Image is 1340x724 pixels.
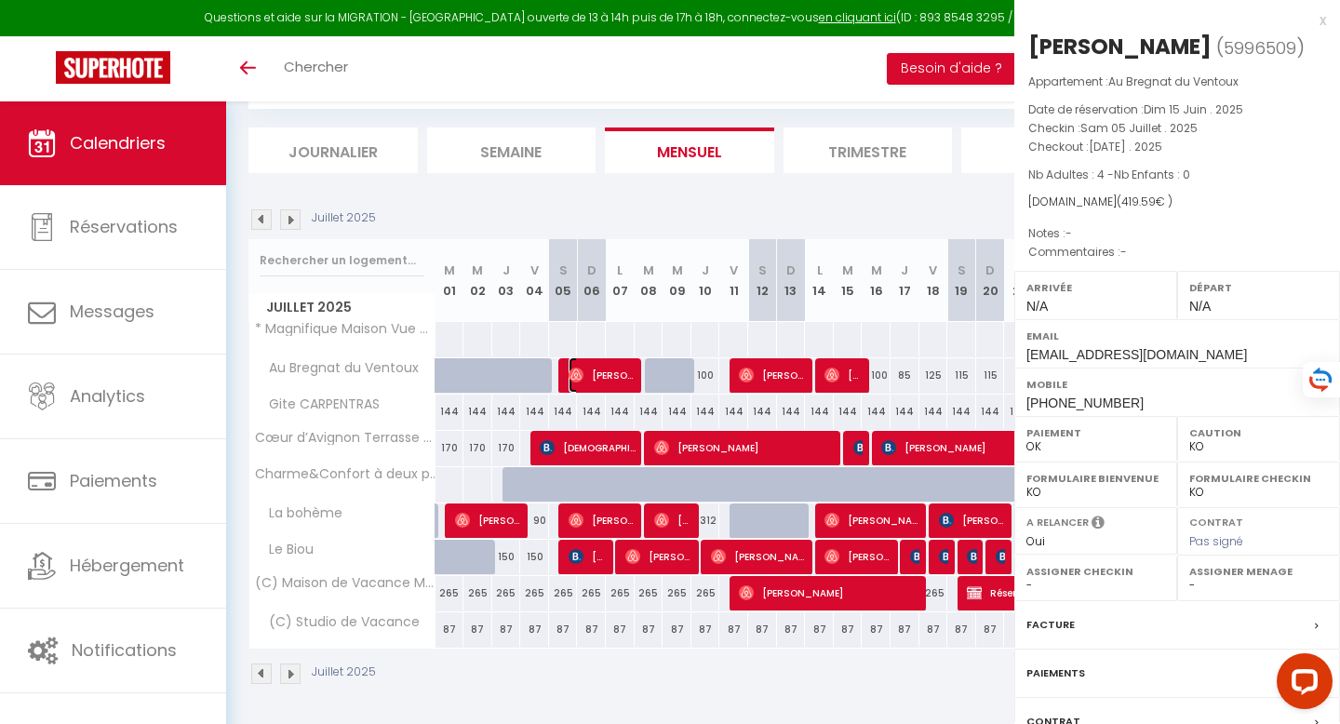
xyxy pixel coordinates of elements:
span: Nb Adultes : 4 - [1028,167,1190,182]
span: Sam 05 Juillet . 2025 [1080,120,1198,136]
p: Checkout : [1028,138,1326,156]
div: [DOMAIN_NAME] [1028,194,1326,211]
span: 419.59 [1121,194,1156,209]
span: N/A [1026,299,1048,314]
div: [PERSON_NAME] [1028,32,1212,61]
label: Caution [1189,423,1328,442]
label: Départ [1189,278,1328,297]
span: ( ) [1216,34,1305,60]
label: Email [1026,327,1328,345]
span: ( € ) [1117,194,1172,209]
span: [PHONE_NUMBER] [1026,396,1144,410]
span: [DATE] . 2025 [1089,139,1162,154]
span: 5996509 [1224,36,1296,60]
label: A relancer [1026,515,1089,530]
div: x [1014,9,1326,32]
i: Sélectionner OUI si vous souhaiter envoyer les séquences de messages post-checkout [1092,515,1105,535]
label: Mobile [1026,375,1328,394]
span: Dim 15 Juin . 2025 [1144,101,1243,117]
label: Facture [1026,615,1075,635]
span: Au Bregnat du Ventoux [1108,74,1239,89]
p: Commentaires : [1028,243,1326,261]
label: Contrat [1189,515,1243,527]
p: Checkin : [1028,119,1326,138]
iframe: LiveChat chat widget [1262,646,1340,724]
span: [EMAIL_ADDRESS][DOMAIN_NAME] [1026,347,1247,362]
p: Date de réservation : [1028,101,1326,119]
label: Assigner Menage [1189,562,1328,581]
label: Assigner Checkin [1026,562,1165,581]
label: Paiements [1026,664,1085,683]
label: Arrivée [1026,278,1165,297]
span: - [1120,244,1127,260]
span: Pas signé [1189,533,1243,549]
p: Notes : [1028,224,1326,243]
span: N/A [1189,299,1211,314]
label: Formulaire Bienvenue [1026,469,1165,488]
span: Nb Enfants : 0 [1114,167,1190,182]
label: Paiement [1026,423,1165,442]
span: - [1065,225,1072,241]
label: Formulaire Checkin [1189,469,1328,488]
p: Appartement : [1028,73,1326,91]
